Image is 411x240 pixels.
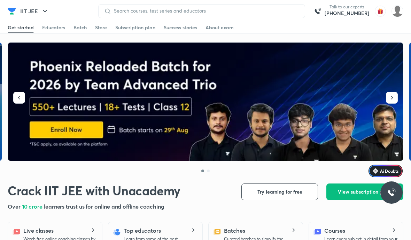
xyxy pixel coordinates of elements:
[22,203,44,210] span: 10 crore
[325,10,369,17] a: [PHONE_NUMBER]
[369,165,403,177] a: Ai Doubts
[375,6,386,17] img: avatar
[205,24,234,31] div: About exam
[73,24,87,31] div: Batch
[44,203,164,210] span: learners trust us for online and offline coaching
[42,22,65,33] a: Educators
[224,226,245,235] h5: Batches
[241,183,318,200] button: Try learning for free
[8,203,22,210] span: Over
[95,24,107,31] div: Store
[42,24,65,31] div: Educators
[164,24,197,31] div: Success stories
[8,24,34,31] div: Get started
[338,188,392,195] span: View subscription plans
[115,24,155,31] div: Subscription plan
[325,4,369,10] p: Talk to our experts
[311,4,325,18] img: call-us
[23,226,54,235] h5: Live classes
[205,22,234,33] a: About exam
[95,22,107,33] a: Store
[164,22,197,33] a: Success stories
[324,226,345,235] h5: Courses
[257,188,302,195] span: Try learning for free
[391,5,403,17] img: Mridula
[8,183,180,198] h1: Crack IIT JEE with Unacademy
[16,4,53,18] button: IIT JEE
[8,22,34,33] a: Get started
[124,226,161,235] h5: Top educators
[380,168,398,174] span: Ai Doubts
[115,22,155,33] a: Subscription plan
[8,7,16,15] img: Company Logo
[387,188,396,197] img: ttu
[73,22,87,33] a: Batch
[111,8,299,14] input: Search courses, test series and educators
[326,183,403,200] button: View subscription plans
[373,168,378,174] img: Icon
